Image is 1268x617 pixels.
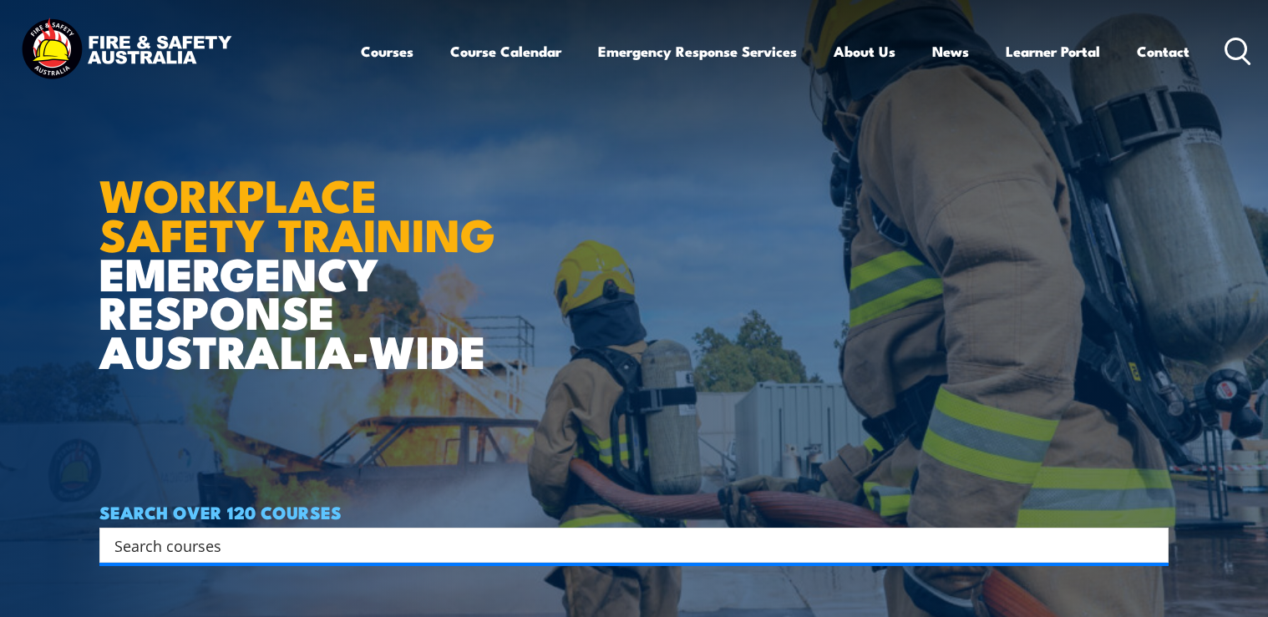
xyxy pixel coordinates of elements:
[932,29,969,73] a: News
[361,29,413,73] a: Courses
[450,29,561,73] a: Course Calendar
[99,133,508,370] h1: EMERGENCY RESPONSE AUSTRALIA-WIDE
[99,159,495,267] strong: WORKPLACE SAFETY TRAINING
[114,533,1132,558] input: Search input
[1006,29,1100,73] a: Learner Portal
[598,29,797,73] a: Emergency Response Services
[834,29,895,73] a: About Us
[118,534,1135,557] form: Search form
[1137,29,1189,73] a: Contact
[99,503,1169,521] h4: SEARCH OVER 120 COURSES
[1139,534,1163,557] button: Search magnifier button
